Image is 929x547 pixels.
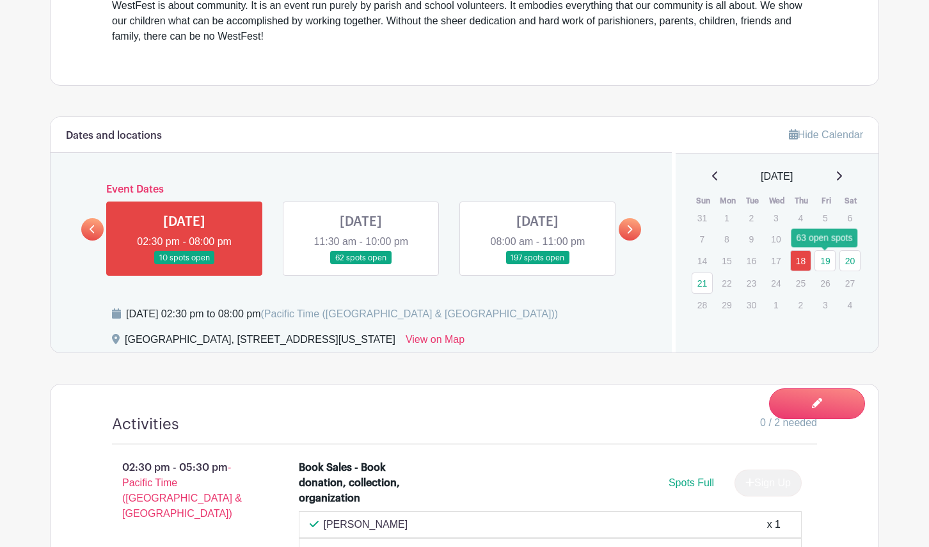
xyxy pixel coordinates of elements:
th: Sun [691,194,716,207]
th: Wed [765,194,790,207]
div: 63 open spots [791,228,858,247]
a: 20 [839,250,861,271]
p: 10 [765,229,786,249]
a: View on Map [406,332,464,353]
p: 17 [765,251,786,271]
p: 22 [716,273,737,293]
p: 3 [765,208,786,228]
p: 26 [814,273,836,293]
h6: Event Dates [104,184,619,196]
p: [PERSON_NAME] [324,517,408,532]
p: 6 [839,208,861,228]
p: 02:30 pm - 05:30 pm [91,455,278,527]
span: [DATE] [761,169,793,184]
p: 5 [814,208,836,228]
p: 14 [692,251,713,271]
p: 11 [790,229,811,249]
p: 1 [716,208,737,228]
p: 1 [765,295,786,315]
th: Fri [814,194,839,207]
div: [DATE] 02:30 pm to 08:00 pm [126,306,558,322]
p: 3 [814,295,836,315]
p: 4 [790,208,811,228]
p: 28 [692,295,713,315]
a: 18 [790,250,811,271]
p: 23 [741,273,762,293]
th: Sat [839,194,864,207]
p: 30 [741,295,762,315]
p: 4 [839,295,861,315]
p: 24 [765,273,786,293]
h4: Activities [112,415,179,434]
p: 7 [692,229,713,249]
a: Hide Calendar [789,129,863,140]
span: Spots Full [669,477,714,488]
span: (Pacific Time ([GEOGRAPHIC_DATA] & [GEOGRAPHIC_DATA])) [260,308,558,319]
span: 0 / 2 needed [760,415,817,431]
th: Mon [715,194,740,207]
p: 16 [741,251,762,271]
a: 19 [814,250,836,271]
h6: Dates and locations [66,130,162,142]
p: 31 [692,208,713,228]
p: 2 [741,208,762,228]
th: Tue [740,194,765,207]
p: 9 [741,229,762,249]
div: [GEOGRAPHIC_DATA], [STREET_ADDRESS][US_STATE] [125,332,395,353]
p: 29 [716,295,737,315]
p: 25 [790,273,811,293]
div: Book Sales - Book donation, collection, organization [299,460,409,506]
p: 27 [839,273,861,293]
p: 2 [790,295,811,315]
p: 8 [716,229,737,249]
a: 21 [692,273,713,294]
div: x 1 [767,517,781,532]
p: 15 [716,251,737,271]
th: Thu [790,194,814,207]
